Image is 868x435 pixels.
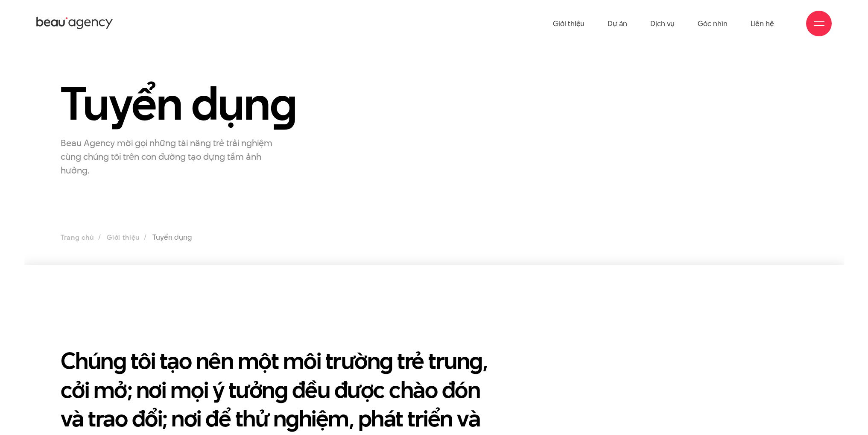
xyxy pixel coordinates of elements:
[107,232,140,242] a: Giới thiệu
[61,136,274,177] p: Beau Agency mời gọi những tài năng trẻ trải nghiệm cùng chúng tôi trên con đường tạo dựng tầm ảnh...
[270,71,296,135] en: g
[61,232,94,242] a: Trang chủ
[61,79,359,128] h1: Tuyển dụn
